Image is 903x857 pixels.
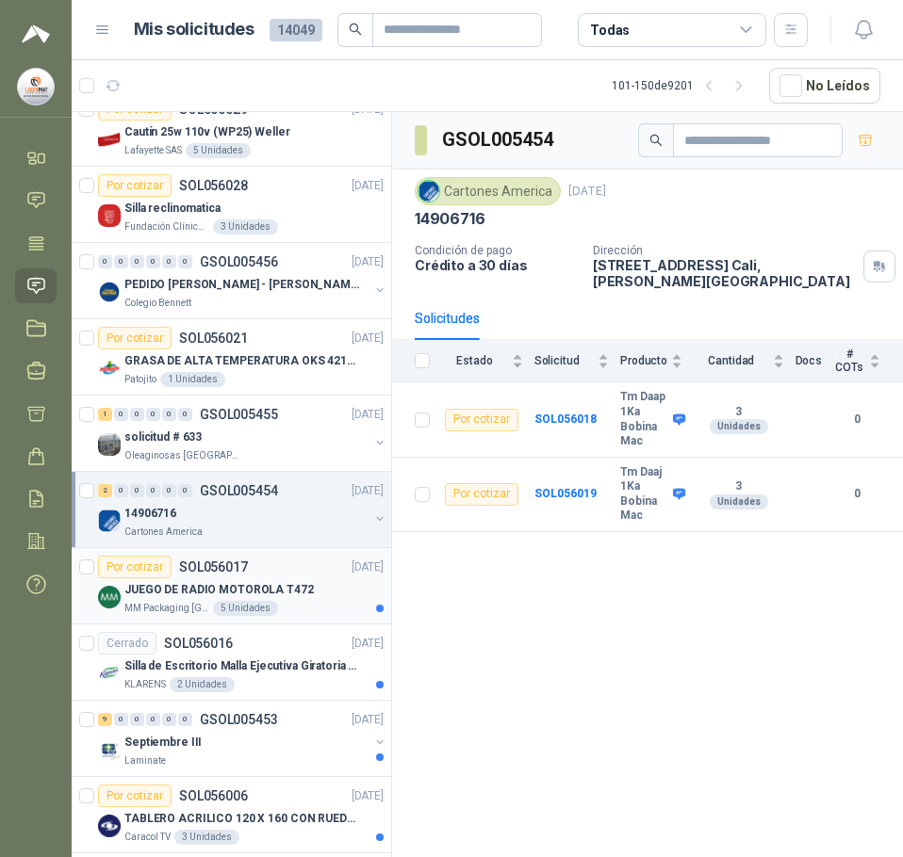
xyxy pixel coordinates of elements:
span: Estado [441,354,508,367]
div: 0 [146,408,160,421]
b: 3 [694,479,784,494]
button: No Leídos [769,68,880,104]
p: MM Packaging [GEOGRAPHIC_DATA] [124,601,209,616]
div: 0 [130,713,144,726]
a: 1 0 0 0 0 0 GSOL005455[DATE] Company Logosolicitud # 633Oleaginosas [GEOGRAPHIC_DATA][PERSON_NAME] [98,403,387,463]
p: GRASA DE ALTA TEMPERATURA OKS 4210 X 5 KG [124,352,359,370]
p: Colegio Bennett [124,296,191,311]
div: 0 [130,484,144,497]
a: SOL056019 [534,487,597,500]
p: Crédito a 30 días [415,257,578,273]
div: 0 [178,713,192,726]
img: Company Logo [98,586,121,608]
p: SOL056029 [179,103,248,116]
div: Solicitudes [415,308,480,329]
div: 0 [98,255,112,268]
p: [DATE] [352,711,384,729]
p: [STREET_ADDRESS] Cali , [PERSON_NAME][GEOGRAPHIC_DATA] [593,257,856,289]
div: 0 [130,408,144,421]
div: Unidades [710,419,768,434]
img: Company Logo [98,662,121,685]
a: Por cotizarSOL056017[DATE] Company LogoJUEGO DE RADIO MOTOROLA T472MM Packaging [GEOGRAPHIC_DATA]... [72,548,391,624]
p: Silla reclinomatica [124,200,221,218]
a: Por cotizarSOL056021[DATE] Company LogoGRASA DE ALTA TEMPERATURA OKS 4210 X 5 KGPatojito1 Unidades [72,319,391,396]
p: TABLERO ACRILICO 120 X 160 CON RUEDAS [124,810,359,828]
a: SOL056018 [534,412,597,426]
p: [DATE] [352,482,384,500]
div: Por cotizar [98,327,172,349]
div: 0 [146,484,160,497]
div: Cartones America [415,177,561,205]
div: 0 [130,255,144,268]
div: 2 [98,484,112,497]
p: Silla de Escritorio Malla Ejecutiva Giratoria Cromada con Reposabrazos Fijo Negra [124,657,359,675]
p: Septiembre III [124,734,202,752]
div: 0 [114,408,128,421]
p: Caracol TV [124,830,171,845]
img: Company Logo [98,204,121,227]
img: Company Logo [98,738,121,761]
p: [DATE] [352,330,384,348]
p: JUEGO DE RADIO MOTOROLA T472 [124,581,314,599]
p: solicitud # 633 [124,428,202,446]
div: 0 [114,255,128,268]
p: Laminate [124,753,166,768]
span: Cantidad [694,354,769,367]
b: Tm Daaj 1Ka Bobina Mac [620,465,668,524]
p: PEDIDO [PERSON_NAME] - [PERSON_NAME] [124,276,359,294]
p: Lafayette SAS [124,143,182,158]
p: GSOL005455 [200,408,278,421]
img: Company Logo [98,357,121,380]
div: 0 [162,484,176,497]
p: Cautín 25w 110v (WP25) Weller [124,123,290,141]
div: 0 [162,408,176,421]
p: [DATE] [352,406,384,424]
div: 101 - 150 de 9201 [612,71,754,101]
p: KLARENS [124,677,166,692]
a: Por cotizarSOL056028[DATE] Company LogoSilla reclinomaticaFundación Clínica Shaio3 Unidades [72,167,391,243]
p: [DATE] [352,253,384,271]
a: Por cotizarSOL056006[DATE] Company LogoTABLERO ACRILICO 120 X 160 CON RUEDASCaracol TV3 Unidades [72,777,391,853]
img: Company Logo [98,281,121,303]
div: 0 [162,255,176,268]
p: GSOL005454 [200,484,278,497]
p: Dirección [593,244,856,257]
p: [DATE] [352,177,384,195]
th: Docs [796,340,834,382]
th: Estado [441,340,534,382]
h3: GSOL005454 [442,125,556,154]
a: 0 0 0 0 0 0 GSOL005456[DATE] Company LogoPEDIDO [PERSON_NAME] - [PERSON_NAME]Colegio Bennett [98,251,387,311]
a: Por cotizarSOL056029[DATE] Company LogoCautín 25w 110v (WP25) WellerLafayette SAS5 Unidades [72,90,391,167]
p: 14906716 [124,505,176,523]
div: 0 [114,484,128,497]
img: Company Logo [98,433,121,456]
p: SOL056021 [179,331,248,345]
b: Tm Daap 1Ka Bobina Mac [620,390,668,448]
th: Solicitud [534,340,620,382]
div: 0 [178,255,192,268]
span: Producto [620,354,667,367]
div: 0 [178,484,192,497]
p: Cartones America [124,525,203,540]
div: 1 [98,408,112,421]
p: Condición de pago [415,244,578,257]
img: Company Logo [98,815,121,837]
a: CerradoSOL056016[DATE] Company LogoSilla de Escritorio Malla Ejecutiva Giratoria Cromada con Repo... [72,624,391,701]
div: 0 [114,713,128,726]
div: Por cotizar [445,409,518,431]
p: SOL056016 [164,637,233,650]
p: GSOL005453 [200,713,278,726]
p: [DATE] [352,787,384,805]
div: 3 Unidades [174,830,239,845]
div: Cerrado [98,632,156,655]
img: Company Logo [419,181,439,202]
span: Solicitud [534,354,594,367]
p: Oleaginosas [GEOGRAPHIC_DATA][PERSON_NAME] [124,448,243,463]
p: Patojito [124,372,156,387]
div: 9 [98,713,112,726]
b: 3 [694,405,784,420]
p: Fundación Clínica Shaio [124,219,209,234]
img: Company Logo [98,509,121,532]
p: [DATE] [568,183,606,201]
div: Por cotizar [98,556,172,578]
